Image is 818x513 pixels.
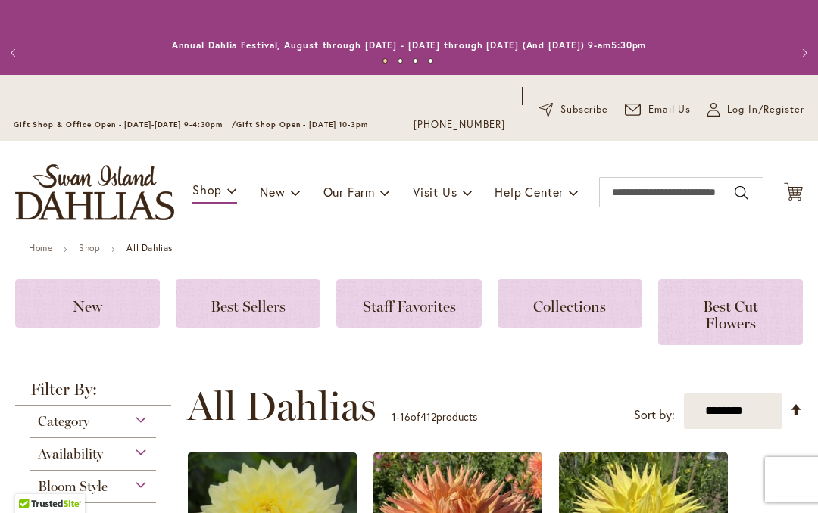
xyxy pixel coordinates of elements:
span: Category [38,413,89,430]
a: Best Cut Flowers [658,279,803,345]
button: Next [788,38,818,68]
a: Staff Favorites [336,279,481,328]
span: Best Sellers [211,297,286,316]
span: Shop [192,182,222,197]
span: Collections [533,297,606,316]
a: store logo [15,164,174,220]
span: Our Farm [323,184,375,200]
span: 412 [420,409,436,424]
button: 4 of 4 [428,58,433,64]
a: [PHONE_NUMBER] [414,117,505,132]
a: Log In/Register [707,102,804,117]
span: 16 [400,409,411,424]
strong: Filter By: [15,381,171,406]
button: 1 of 4 [382,58,388,64]
button: 2 of 4 [398,58,403,64]
span: Help Center [495,184,564,200]
a: Collections [498,279,642,328]
span: Availability [38,446,103,462]
p: - of products [392,405,477,429]
span: Visit Us [413,184,457,200]
label: Sort by: [634,401,675,429]
span: Gift Shop & Office Open - [DATE]-[DATE] 9-4:30pm / [14,120,236,129]
span: Subscribe [560,102,608,117]
span: New [260,184,285,200]
a: New [15,279,160,328]
span: Gift Shop Open - [DATE] 10-3pm [236,120,368,129]
strong: All Dahlias [126,242,173,253]
button: 3 of 4 [413,58,418,64]
span: Staff Favorites [363,297,456,316]
span: All Dahlias [187,384,376,429]
a: Subscribe [539,102,608,117]
a: Best Sellers [176,279,320,328]
a: Annual Dahlia Festival, August through [DATE] - [DATE] through [DATE] (And [DATE]) 9-am5:30pm [172,39,647,51]
a: Home [29,242,52,253]
span: Best Cut Flowers [703,297,758,332]
span: Bloom Style [38,478,108,495]
span: 1 [392,409,396,424]
span: Log In/Register [727,102,804,117]
span: New [73,297,102,316]
a: Email Us [625,102,692,117]
a: Shop [79,242,100,253]
span: Email Us [648,102,692,117]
